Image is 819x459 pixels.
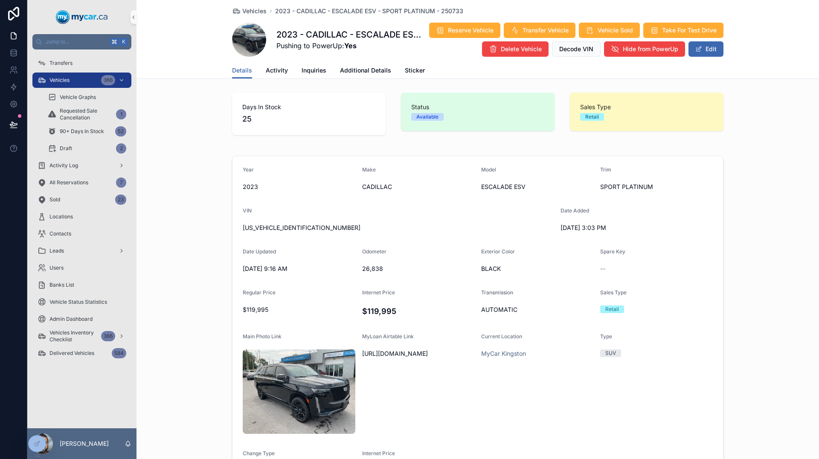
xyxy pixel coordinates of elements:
a: Users [32,260,131,276]
a: Delivered Vehicles584 [32,346,131,361]
span: VIN [243,207,252,214]
span: Sales Type [600,289,627,296]
span: Year [243,166,254,173]
a: Admin Dashboard [32,311,131,327]
span: Vehicles Inventory Checklist [49,329,98,343]
div: Retail [585,113,599,121]
span: MyLoan Airtable Link [362,333,414,340]
a: Vehicles Inventory Checklist366 [32,328,131,344]
a: Vehicles [232,7,267,15]
span: Draft [60,145,72,152]
a: 90+ Days In Stock52 [43,124,131,139]
div: 366 [101,75,115,85]
span: Banks List [49,282,74,288]
span: 26,838 [362,264,475,273]
button: Hide from PowerUp [604,41,685,57]
a: Inquiries [302,63,326,80]
span: Vehicles [49,77,70,84]
span: Details [232,66,252,75]
span: Transfers [49,60,73,67]
span: Delivered Vehicles [49,350,94,357]
a: Sticker [405,63,425,80]
span: Exterior Color [481,248,515,255]
a: Locations [32,209,131,224]
span: 25 [242,113,375,125]
a: Activity Log [32,158,131,173]
span: Jump to... [46,38,107,45]
span: Transfer Vehicle [523,26,569,35]
span: Reserve Vehicle [448,26,494,35]
a: Vehicles366 [32,73,131,88]
span: Vehicle Status Statistics [49,299,107,305]
div: SUV [605,349,616,357]
a: Banks List [32,277,131,293]
span: Main Photo Link [243,333,282,340]
div: Retail [605,305,619,313]
span: BLACK [481,264,593,273]
span: AUTOMATIC [481,305,593,314]
span: Admin Dashboard [49,316,93,322]
div: 52 [115,126,126,137]
span: [URL][DOMAIN_NAME] [362,349,475,358]
button: Vehicle Sold [579,23,640,38]
span: Trim [600,166,611,173]
span: Vehicle Graphs [60,94,96,101]
div: 23 [115,195,126,205]
span: Current Location [481,333,522,340]
div: Available [416,113,439,121]
span: Activity [266,66,288,75]
a: MyCar Kingston [481,349,526,358]
span: Locations [49,213,73,220]
button: Decode VIN [552,41,601,57]
span: Hide from PowerUp [623,45,678,53]
div: 366 [101,331,115,341]
strong: Yes [344,41,357,50]
span: Sticker [405,66,425,75]
span: Date Updated [243,248,276,255]
span: Sales Type [580,103,713,111]
span: Pushing to PowerUp: [276,41,421,51]
img: App logo [56,10,108,24]
a: Activity [266,63,288,80]
span: Sold [49,196,60,203]
span: Contacts [49,230,71,237]
span: 2023 - CADILLAC - ESCALADE ESV - SPORT PLATINUM - 250733 [275,7,463,15]
a: Sold23 [32,192,131,207]
span: [DATE] 3:03 PM [561,224,673,232]
button: Take For Test Drive [643,23,723,38]
a: Leads [32,243,131,259]
div: scrollable content [27,49,136,372]
a: Contacts [32,226,131,241]
span: -- [600,264,605,273]
span: Leads [49,247,64,254]
span: Decode VIN [559,45,593,53]
span: Spare Key [600,248,625,255]
span: Date Added [561,207,589,214]
span: 90+ Days In Stock [60,128,104,135]
span: Model [481,166,496,173]
h1: 2023 - CADILLAC - ESCALADE ESV - SPORT PLATINUM - 250733 [276,29,421,41]
span: Type [600,333,612,340]
button: Transfer Vehicle [504,23,575,38]
div: 2 [116,143,126,154]
span: Requested Sale Cancellation [60,107,113,121]
h4: $119,995 [362,305,475,317]
button: Jump to...K [32,34,131,49]
span: Regular Price [243,289,276,296]
p: [PERSON_NAME] [60,439,109,448]
a: Additional Details [340,63,391,80]
span: SPORT PLATINUM [600,183,713,191]
img: uc [243,349,355,434]
span: 2023 [243,183,355,191]
span: Odometer [362,248,386,255]
span: Transmission [481,289,513,296]
button: Edit [688,41,723,57]
div: 7 [116,177,126,188]
span: ESCALADE ESV [481,183,593,191]
span: Change Type [243,450,275,456]
a: Vehicle Graphs [43,90,131,105]
a: All Reservations7 [32,175,131,190]
button: Delete Vehicle [482,41,549,57]
span: Inquiries [302,66,326,75]
button: Reserve Vehicle [429,23,500,38]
